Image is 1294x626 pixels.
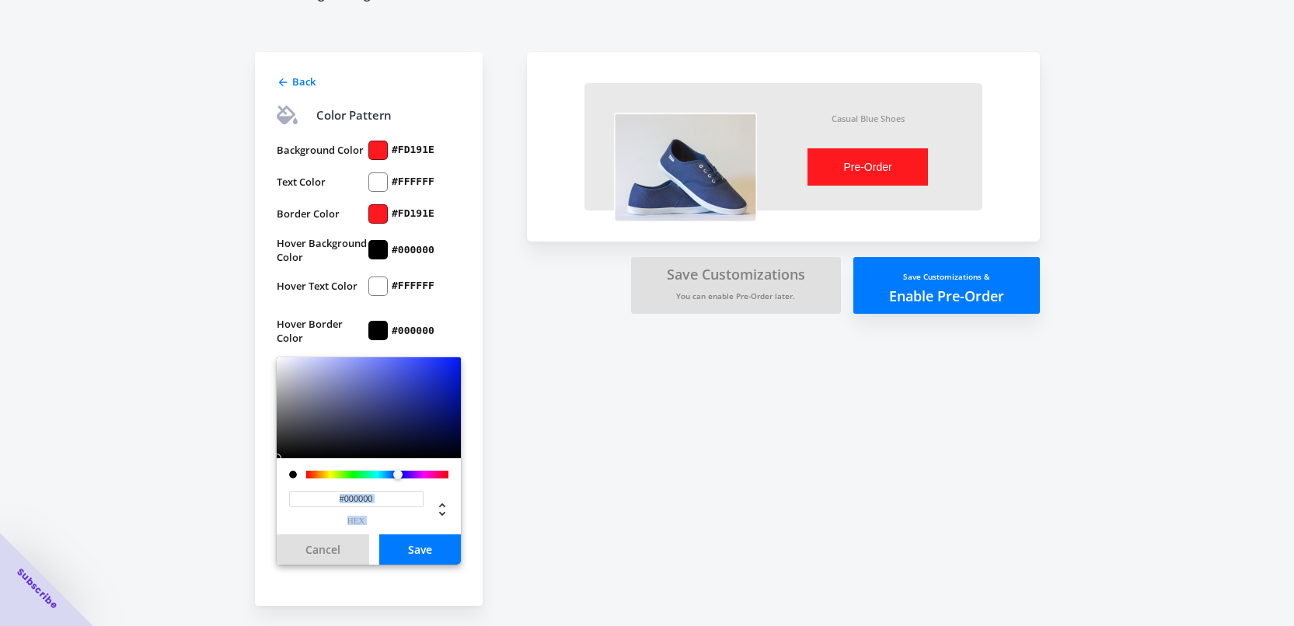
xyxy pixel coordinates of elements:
label: #FD191E [392,207,434,221]
button: Save Customizations &Enable Pre-Order [853,257,1040,314]
label: #FD191E [392,143,434,157]
label: Hover Background Color [277,236,369,264]
label: #FFFFFF [392,279,434,293]
button: Save [379,534,461,565]
span: hex [289,516,424,525]
label: Text Color [277,172,369,192]
label: #FFFFFF [392,175,434,189]
label: #000000 [392,324,434,338]
button: Save CustomizationsYou can enable Pre-Order later. [631,257,841,314]
button: Pre-Order [807,148,928,186]
img: vzX7clC.png [614,113,757,222]
label: Background Color [277,141,369,160]
label: Hover Text Color [277,276,369,296]
span: Subscribe [14,565,61,612]
div: Color Pattern [316,106,392,124]
small: You can enable Pre-Order later. [676,290,795,301]
label: Border Color [277,204,369,224]
button: Cancel [277,534,369,565]
span: Back [292,75,316,89]
small: Save Customizations & [903,271,989,282]
label: #000000 [392,243,434,257]
div: Casual Blue Shoes [832,113,905,124]
label: Hover Border Color [277,317,369,345]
